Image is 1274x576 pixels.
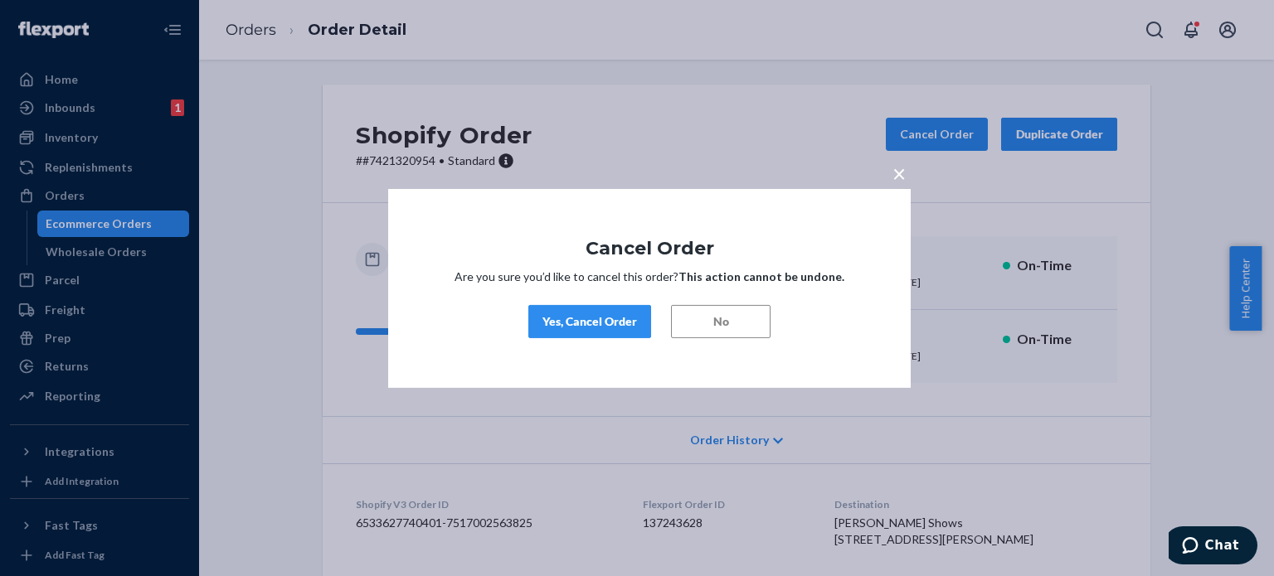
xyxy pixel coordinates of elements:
button: Yes, Cancel Order [528,305,651,338]
p: Are you sure you’d like to cancel this order? [438,269,861,285]
span: × [892,158,906,186]
button: No [671,305,771,338]
div: Yes, Cancel Order [542,313,637,330]
strong: This action cannot be undone. [678,269,844,283]
iframe: Opens a widget where you can chat to one of our agents [1169,526,1257,568]
h1: Cancel Order [438,238,861,258]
